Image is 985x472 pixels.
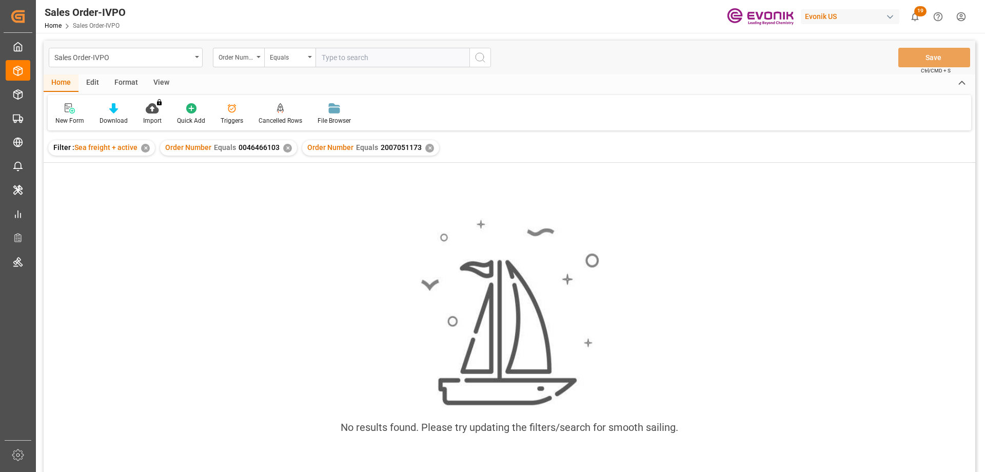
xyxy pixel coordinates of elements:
[239,143,280,152] span: 0046466103
[146,74,177,92] div: View
[221,116,243,125] div: Triggers
[177,116,205,125] div: Quick Add
[283,144,292,153] div: ✕
[801,9,899,24] div: Evonik US
[801,7,903,26] button: Evonik US
[927,5,950,28] button: Help Center
[318,116,351,125] div: File Browser
[270,50,305,62] div: Equals
[469,48,491,67] button: search button
[49,48,203,67] button: open menu
[898,48,970,67] button: Save
[381,143,422,152] span: 2007051173
[914,6,927,16] span: 19
[264,48,316,67] button: open menu
[425,144,434,153] div: ✕
[259,116,302,125] div: Cancelled Rows
[141,144,150,153] div: ✕
[78,74,107,92] div: Edit
[214,143,236,152] span: Equals
[356,143,378,152] span: Equals
[219,50,253,62] div: Order Number
[420,218,599,407] img: smooth_sailing.jpeg
[54,50,191,63] div: Sales Order-IVPO
[727,8,794,26] img: Evonik-brand-mark-Deep-Purple-RGB.jpeg_1700498283.jpeg
[44,74,78,92] div: Home
[45,22,62,29] a: Home
[107,74,146,92] div: Format
[316,48,469,67] input: Type to search
[341,420,678,435] div: No results found. Please try updating the filters/search for smooth sailing.
[213,48,264,67] button: open menu
[307,143,353,152] span: Order Number
[100,116,128,125] div: Download
[165,143,211,152] span: Order Number
[921,67,951,74] span: Ctrl/CMD + S
[74,143,137,152] span: Sea freight + active
[55,116,84,125] div: New Form
[53,143,74,152] span: Filter :
[45,5,126,20] div: Sales Order-IVPO
[903,5,927,28] button: show 19 new notifications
